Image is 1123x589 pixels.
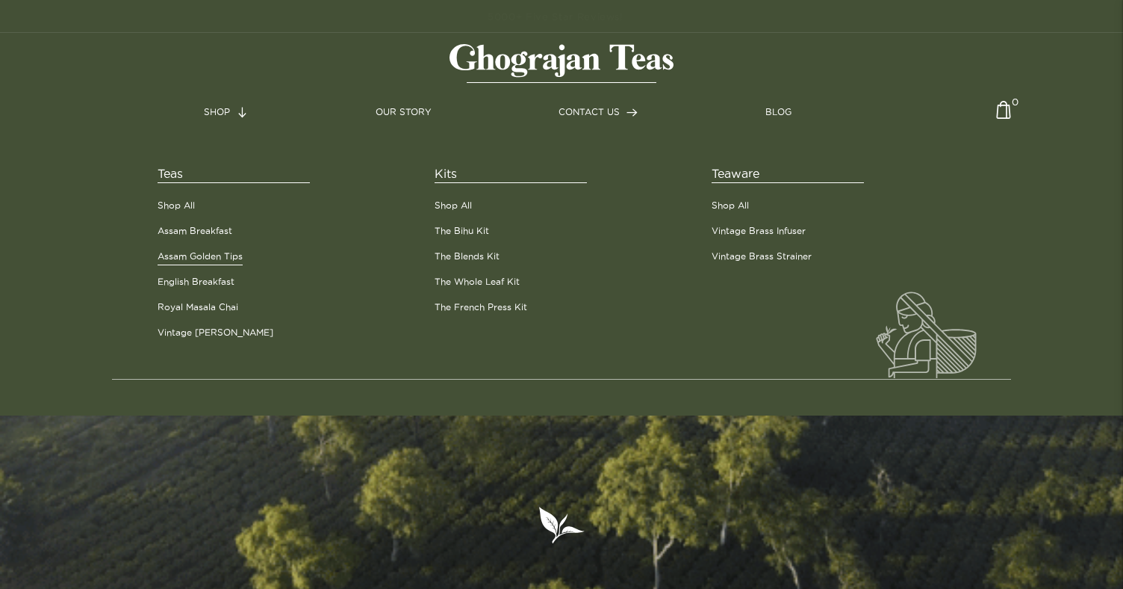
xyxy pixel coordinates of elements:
a: Shop All [435,199,472,212]
a: Royal Masala Chai [158,300,238,314]
span: CONTACT US [559,107,620,117]
a: Shop All [712,199,749,212]
a: The Bihu Kit [435,224,489,238]
a: The Whole Leaf Kit [435,275,520,289]
img: cart-icon-matt.svg [996,101,1011,130]
a: SHOP [204,105,248,119]
a: Assam Golden Tips [158,250,243,263]
a: Vintage [PERSON_NAME] [158,326,273,339]
a: Assam Breakfast [158,224,232,238]
span: SHOP [204,107,230,117]
a: BLOG [765,105,791,119]
span: Kits [435,164,588,183]
img: forward-arrow.svg [238,107,246,118]
a: Shop All [158,199,195,212]
span: 0 [1012,95,1018,102]
a: CONTACT US [559,105,638,119]
a: The French Press Kit [435,300,527,314]
a: OUR STORY [376,105,432,119]
a: Vintage Brass Strainer [712,250,812,263]
a: 0 [996,101,1011,130]
span: Teaware [712,164,865,183]
img: forward-arrow.svg [626,108,638,117]
img: menu-lady.svg [876,291,977,378]
img: logo-matt.svg [449,44,674,83]
span: Teas [158,164,311,183]
a: The Blends Kit [435,250,500,263]
a: Vintage Brass Infuser [712,224,806,238]
a: English Breakfast [158,275,234,289]
img: logo-leaf.svg [538,506,585,544]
